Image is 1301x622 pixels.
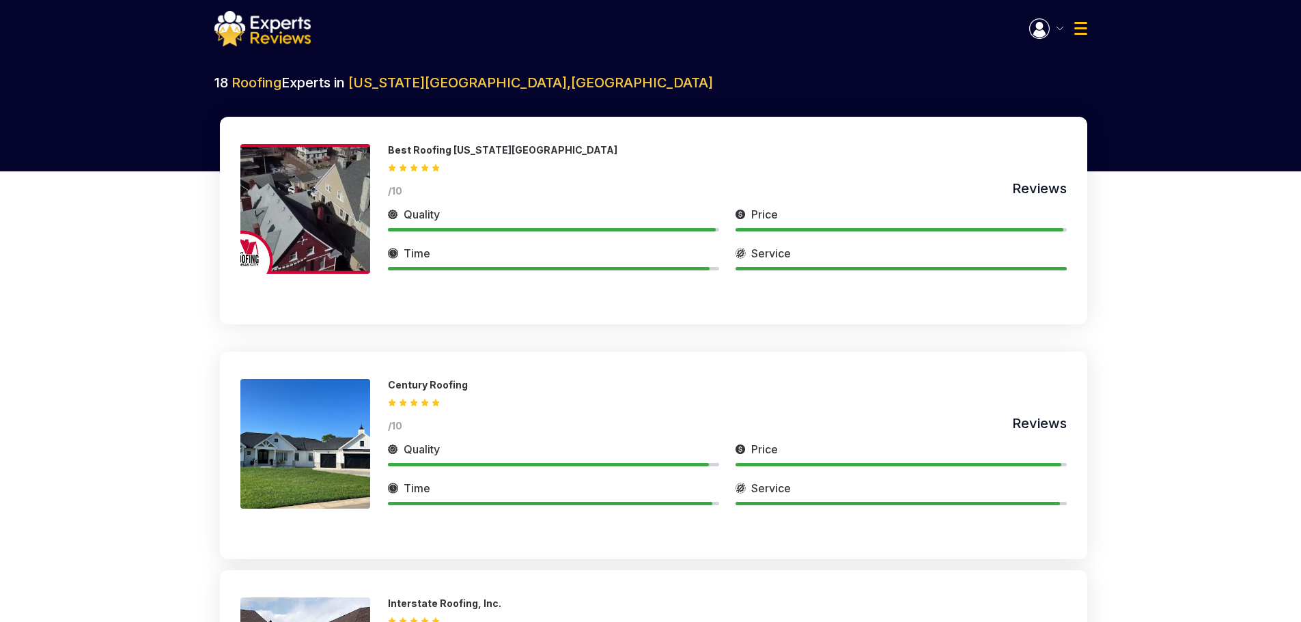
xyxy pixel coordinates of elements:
[388,480,398,496] img: slider icon
[736,206,746,223] img: slider icon
[388,597,501,609] p: Interstate Roofing, Inc.
[1074,22,1087,35] img: Menu Icon
[751,245,791,261] span: Service
[1029,18,1050,39] img: Menu Icon
[214,11,311,46] img: logo
[388,144,617,156] p: Best Roofing [US_STATE][GEOGRAPHIC_DATA]
[388,245,398,261] img: slider icon
[240,379,370,509] img: 175387874158044.jpeg
[388,441,398,457] img: slider icon
[751,480,791,496] span: Service
[232,74,281,91] span: Roofing
[388,420,403,432] span: /10
[214,73,1087,92] h2: 18 Experts in
[1012,180,1067,197] span: Reviews
[1057,27,1063,30] img: Menu Icon
[388,185,403,197] span: /10
[404,245,430,261] span: Time
[240,144,370,274] img: 175188558380285.jpeg
[1012,415,1067,432] span: Reviews
[348,74,713,91] span: [US_STATE][GEOGRAPHIC_DATA] , [GEOGRAPHIC_DATA]
[404,441,440,457] span: Quality
[388,379,468,391] p: Century Roofing
[404,480,430,496] span: Time
[736,480,746,496] img: slider icon
[388,206,398,223] img: slider icon
[751,441,778,457] span: Price
[404,206,440,223] span: Quality
[751,206,778,223] span: Price
[736,245,746,261] img: slider icon
[736,441,746,457] img: slider icon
